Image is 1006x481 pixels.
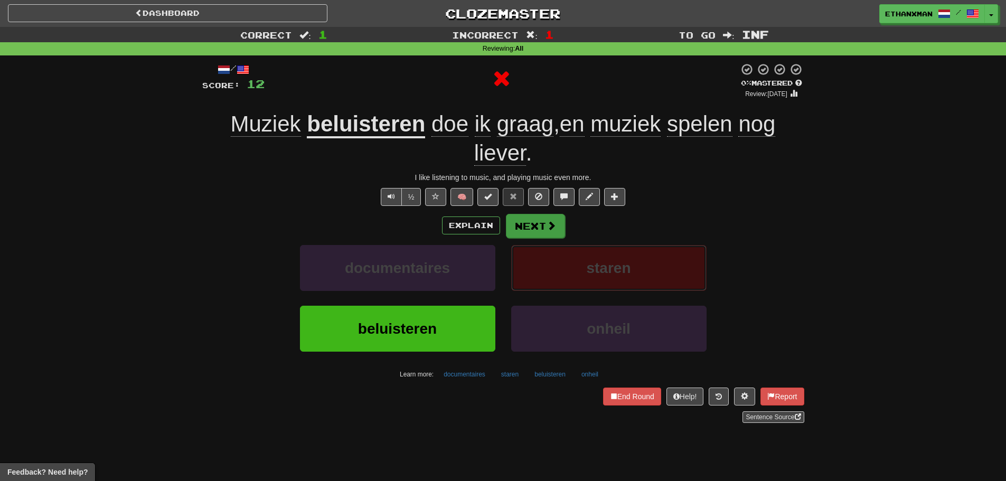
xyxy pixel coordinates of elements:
span: : [723,31,735,40]
span: 12 [247,77,265,90]
button: Next [506,214,565,238]
span: nog [738,111,775,137]
button: ½ [401,188,421,206]
small: Review: [DATE] [745,90,787,98]
span: Open feedback widget [7,467,88,477]
button: Discuss sentence (alt+u) [553,188,575,206]
button: End Round [603,388,661,405]
div: I like listening to music, and playing music even more. [202,172,804,183]
span: 1 [545,28,554,41]
button: staren [495,366,524,382]
button: Play sentence audio (ctl+space) [381,188,402,206]
span: Correct [240,30,292,40]
span: ethanxman [885,9,933,18]
span: 1 [318,28,327,41]
span: liever [474,140,526,166]
button: 🧠 [450,188,473,206]
button: Help! [666,388,704,405]
button: beluisteren [529,366,571,382]
span: To go [679,30,716,40]
span: staren [586,260,631,276]
div: Text-to-speech controls [379,188,421,206]
button: documentaires [438,366,491,382]
span: doe [431,111,468,137]
button: Ignore sentence (alt+i) [528,188,549,206]
strong: All [515,45,523,52]
span: muziek [590,111,661,137]
button: Round history (alt+y) [709,388,729,405]
span: / [956,8,961,16]
span: Inf [742,28,769,41]
span: ik [475,111,491,137]
a: Clozemaster [343,4,663,23]
button: Report [760,388,804,405]
span: Score: [202,81,240,90]
div: Mastered [739,79,804,88]
button: documentaires [300,245,495,291]
span: , . [425,111,775,166]
span: : [299,31,311,40]
button: Favorite sentence (alt+f) [425,188,446,206]
span: onheil [587,320,630,337]
div: / [202,63,265,76]
button: staren [511,245,707,291]
span: beluisteren [358,320,437,337]
span: en [560,111,585,137]
button: Set this sentence to 100% Mastered (alt+m) [477,188,499,206]
span: 0 % [741,79,751,87]
span: spelen [667,111,732,137]
a: Sentence Source [742,411,804,423]
button: Add to collection (alt+a) [604,188,625,206]
button: beluisteren [300,306,495,352]
a: ethanxman / [879,4,985,23]
a: Dashboard [8,4,327,22]
span: Muziek [231,111,301,137]
button: onheil [511,306,707,352]
u: beluisteren [307,111,425,138]
span: : [526,31,538,40]
span: documentaires [345,260,450,276]
button: Edit sentence (alt+d) [579,188,600,206]
span: Incorrect [452,30,519,40]
small: Learn more: [400,371,434,378]
span: graag [497,111,553,137]
button: Explain [442,216,500,234]
button: Reset to 0% Mastered (alt+r) [503,188,524,206]
button: onheil [576,366,604,382]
